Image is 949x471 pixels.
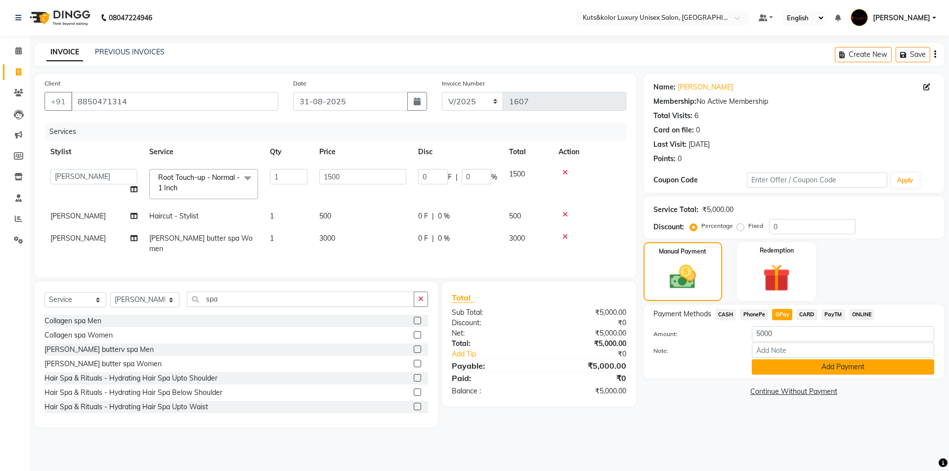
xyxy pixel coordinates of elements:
span: Payment Methods [653,309,711,319]
label: Percentage [701,221,733,230]
a: Add Tip [444,349,555,359]
span: CARD [796,309,818,320]
input: Search or Scan [187,292,414,307]
label: Note: [646,346,744,355]
div: No Active Membership [653,96,934,107]
div: ₹5,000.00 [539,307,633,318]
span: | [456,172,458,182]
a: INVOICE [46,43,83,61]
span: 0 F [418,233,428,244]
label: Invoice Number [442,79,485,88]
label: Date [293,79,306,88]
b: 08047224946 [109,4,152,32]
div: Total Visits: [653,111,692,121]
div: Discount: [653,222,684,232]
span: [PERSON_NAME] butter spa Women [149,234,253,253]
button: Add Payment [752,359,934,375]
button: Create New [835,47,892,62]
div: ₹0 [539,318,633,328]
th: Qty [264,141,313,163]
span: Total [452,293,474,303]
img: Jasim Ansari [851,9,868,26]
div: Services [45,123,634,141]
span: PhonePe [740,309,768,320]
span: 3000 [509,234,525,243]
div: 0 [696,125,700,135]
th: Price [313,141,412,163]
div: Balance : [444,386,539,396]
div: ₹0 [555,349,633,359]
span: | [432,211,434,221]
button: Apply [891,173,919,188]
span: 1500 [509,170,525,178]
img: _gift.svg [754,261,799,295]
span: 0 % [438,211,450,221]
div: Total: [444,339,539,349]
th: Service [143,141,264,163]
div: Membership: [653,96,696,107]
div: [PERSON_NAME] butterv spa Men [44,344,154,355]
div: Hair Spa & Rituals - Hydrating Hair Spa Below Shoulder [44,387,222,398]
div: Name: [653,82,676,92]
span: 500 [319,212,331,220]
input: Search by Name/Mobile/Email/Code [71,92,278,111]
span: 1 [270,234,274,243]
img: _cash.svg [661,262,704,292]
div: ₹5,000.00 [539,386,633,396]
div: Card on file: [653,125,694,135]
span: [PERSON_NAME] [50,234,106,243]
div: ₹0 [539,372,633,384]
div: Last Visit: [653,139,687,150]
div: Collagen spa Women [44,330,113,341]
div: Hair Spa & Rituals - Hydrating Hair Spa Upto Shoulder [44,373,217,384]
span: F [448,172,452,182]
a: [PERSON_NAME] [678,82,733,92]
div: ₹5,000.00 [539,339,633,349]
span: ONLINE [849,309,875,320]
input: Enter Offer / Coupon Code [747,172,887,188]
div: Discount: [444,318,539,328]
button: Save [896,47,930,62]
span: % [491,172,497,182]
span: Root Touch-up - Normal - 1 Inch [158,173,240,192]
th: Action [553,141,626,163]
label: Fixed [748,221,763,230]
img: logo [25,4,93,32]
input: Add Note [752,343,934,358]
span: 500 [509,212,521,220]
span: 1 [270,212,274,220]
a: x [177,183,182,192]
span: | [432,233,434,244]
span: PayTM [821,309,845,320]
span: GPay [772,309,792,320]
label: Redemption [760,246,794,255]
div: ₹5,000.00 [539,360,633,372]
label: Client [44,79,60,88]
span: Haircut - Stylist [149,212,199,220]
div: ₹5,000.00 [702,205,733,215]
div: 0 [678,154,682,164]
a: PREVIOUS INVOICES [95,47,165,56]
div: Sub Total: [444,307,539,318]
th: Disc [412,141,503,163]
label: Manual Payment [659,247,706,256]
div: ₹5,000.00 [539,328,633,339]
div: 6 [694,111,698,121]
th: Stylist [44,141,143,163]
th: Total [503,141,553,163]
div: Paid: [444,372,539,384]
div: [DATE] [689,139,710,150]
div: Payable: [444,360,539,372]
span: CASH [715,309,736,320]
a: Continue Without Payment [646,386,942,397]
div: Coupon Code [653,175,747,185]
span: [PERSON_NAME] [50,212,106,220]
span: 3000 [319,234,335,243]
div: Service Total: [653,205,698,215]
div: Collagen spa Men [44,316,101,326]
button: +91 [44,92,72,111]
div: [PERSON_NAME] butter spa Women [44,359,162,369]
span: 0 F [418,211,428,221]
div: Net: [444,328,539,339]
div: Hair Spa & Rituals - Hydrating Hair Spa Upto Waist [44,402,208,412]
